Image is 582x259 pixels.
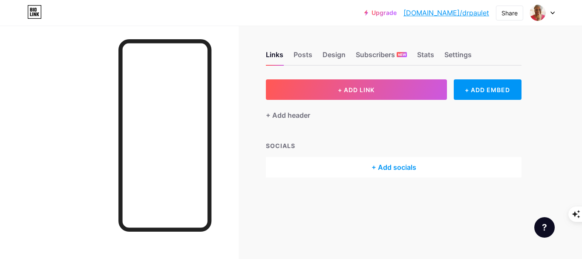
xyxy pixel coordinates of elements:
img: Dr. Paulette Williams [530,5,546,21]
div: SOCIALS [266,141,521,150]
button: + ADD LINK [266,79,447,100]
span: + ADD LINK [338,86,375,93]
div: Design [323,49,346,65]
div: + Add socials [266,157,521,178]
div: Subscribers [356,49,407,65]
a: Upgrade [364,9,397,16]
div: + Add header [266,110,310,120]
div: Stats [417,49,434,65]
div: + ADD EMBED [454,79,521,100]
div: Share [501,9,518,17]
a: [DOMAIN_NAME]/drpaulet [403,8,489,18]
div: Links [266,49,283,65]
div: Posts [294,49,312,65]
span: NEW [398,52,406,57]
div: Settings [444,49,472,65]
